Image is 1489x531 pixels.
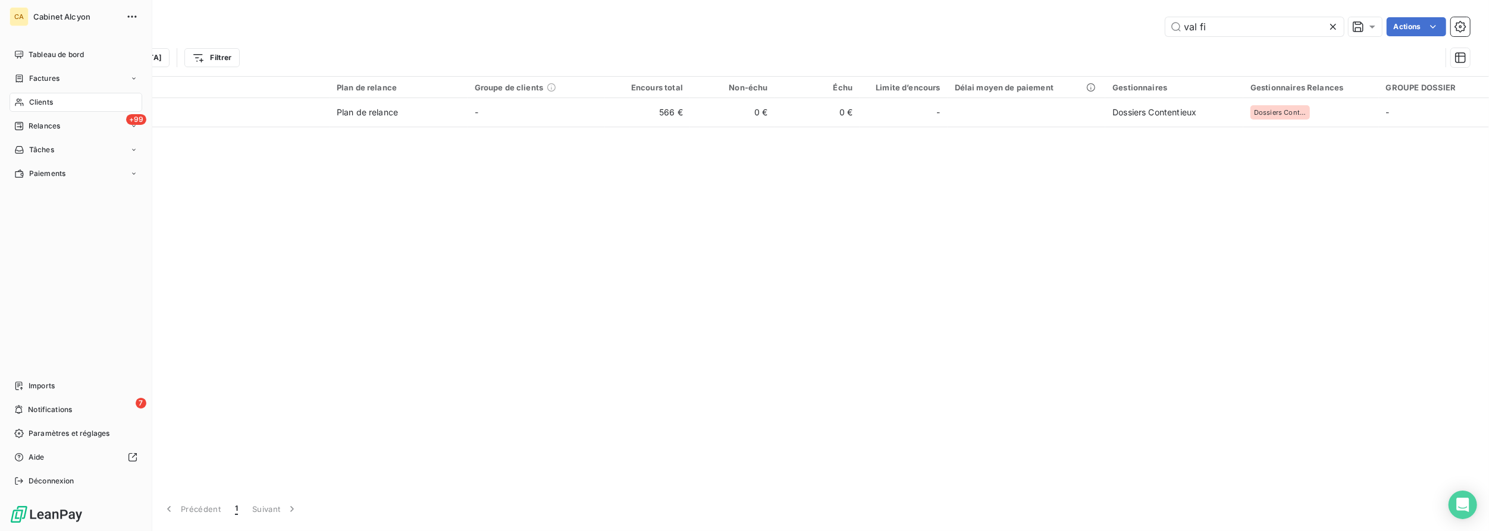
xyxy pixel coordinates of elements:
div: Délai moyen de paiement [955,83,1099,92]
div: Échu [782,83,853,92]
a: Tableau de bord [10,45,142,64]
span: Dossiers Contentieux [1254,109,1306,116]
a: Paiements [10,164,142,183]
button: Actions [1387,17,1446,36]
span: Déconnexion [29,476,74,486]
div: Non-échu [697,83,768,92]
span: Paramètres et réglages [29,428,109,439]
span: Clients [29,97,53,108]
div: Gestionnaires Relances [1250,83,1372,92]
button: Filtrer [184,48,239,67]
div: CA [10,7,29,26]
img: Logo LeanPay [10,505,83,524]
span: - [937,106,941,118]
span: 1 [235,503,238,515]
span: Tâches [29,144,54,155]
span: Cabinet Alcyon [33,12,119,21]
button: Précédent [156,497,228,521]
span: - [1386,107,1390,117]
span: +99 [126,114,146,125]
a: Aide [10,448,142,467]
a: +99Relances [10,117,142,136]
span: Tableau de bord [29,49,84,60]
div: Plan de relance [337,83,460,92]
span: Imports [29,381,55,391]
td: 0 € [775,98,860,127]
span: Groupe de clients [475,83,544,92]
button: Suivant [245,497,305,521]
span: - [475,107,478,117]
a: Factures [10,69,142,88]
div: Encours total [612,83,683,92]
div: Plan de relance [337,106,398,118]
td: 0 € [690,98,775,127]
td: 566 € [605,98,690,127]
a: Paramètres et réglages [10,424,142,443]
span: Factures [29,73,59,84]
span: Notifications [28,404,72,415]
a: Imports [10,376,142,395]
div: Open Intercom Messenger [1449,491,1477,519]
span: Paiements [29,168,65,179]
button: 1 [228,497,245,521]
span: 7 [136,398,146,409]
a: Clients [10,93,142,112]
div: Gestionnaires [1112,83,1236,92]
a: Tâches [10,140,142,159]
span: Relances [29,121,60,131]
div: Limite d’encours [867,83,941,92]
div: GROUPE DOSSIER [1386,83,1482,92]
span: Dossiers Contentieux [1112,107,1196,117]
input: Rechercher [1165,17,1344,36]
span: C9937 [82,112,322,124]
span: Aide [29,452,45,463]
